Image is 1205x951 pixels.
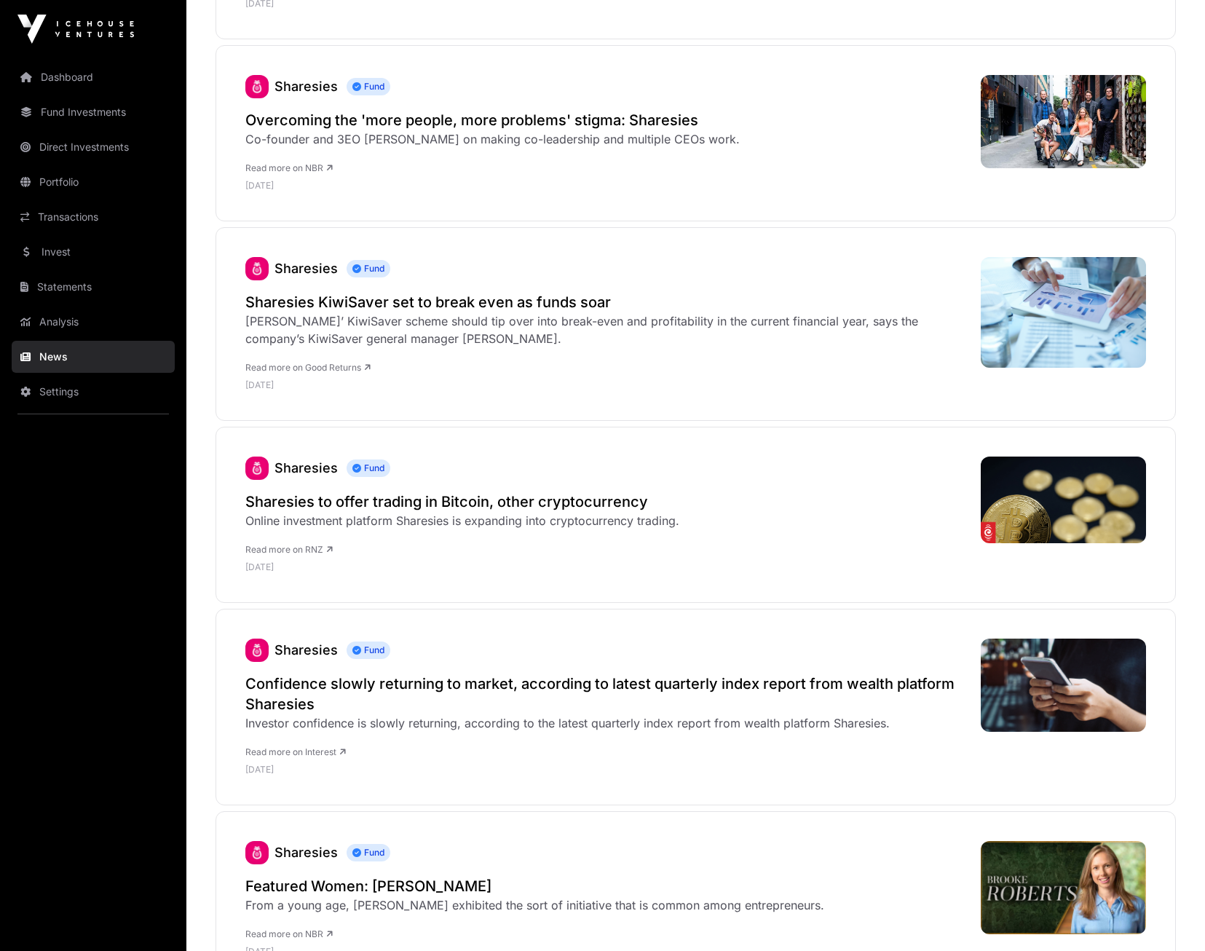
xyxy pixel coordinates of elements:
[245,876,824,896] a: Featured Women: [PERSON_NAME]
[245,639,269,662] img: sharesies_logo.jpeg
[245,561,679,573] p: [DATE]
[245,639,269,662] a: Sharesies
[245,180,740,192] p: [DATE]
[245,841,269,864] a: Sharesies
[274,642,338,658] a: Sharesies
[245,75,269,98] a: Sharesies
[12,61,175,93] a: Dashboard
[347,844,390,861] span: Fund
[245,257,269,280] img: sharesies_logo.jpeg
[274,261,338,276] a: Sharesies
[347,78,390,95] span: Fund
[274,79,338,94] a: Sharesies
[12,271,175,303] a: Statements
[245,312,966,347] div: [PERSON_NAME]’ KiwiSaver scheme should tip over into break-even and profitability in the current ...
[12,236,175,268] a: Invest
[981,257,1146,368] img: Graph_Tablet.jpg
[245,764,966,776] p: [DATE]
[245,714,966,732] div: Investor confidence is slowly returning, according to the latest quarterly index report from weal...
[245,457,269,480] img: sharesies_logo.jpeg
[245,512,679,529] div: Online investment platform Sharesies is expanding into cryptocurrency trading.
[12,166,175,198] a: Portfolio
[17,15,134,44] img: Icehouse Ventures Logo
[981,841,1146,934] img: RL25-Brooke-Roberts_6019.jpeg
[347,459,390,477] span: Fund
[12,341,175,373] a: News
[245,257,269,280] a: Sharesies
[245,492,679,512] a: Sharesies to offer trading in Bitcoin, other cryptocurrency
[245,544,333,555] a: Read more on RNZ
[274,460,338,475] a: Sharesies
[12,201,175,233] a: Transactions
[245,292,966,312] a: Sharesies KiwiSaver set to break even as funds soar
[245,362,371,373] a: Read more on Good Returns
[245,457,269,480] a: Sharesies
[245,928,333,939] a: Read more on NBR
[245,379,966,391] p: [DATE]
[12,131,175,163] a: Direct Investments
[274,845,338,860] a: Sharesies
[245,110,740,130] a: Overcoming the 'more people, more problems' stigma: Sharesies
[245,162,333,173] a: Read more on NBR
[12,306,175,338] a: Analysis
[981,457,1146,543] img: 4KFLKZ0_AFP__20241205__cfoto_bitcoint241205_np9wJ__v1__HighRes__BitcoinTops100000_jpg.png
[245,75,269,98] img: sharesies_logo.jpeg
[12,96,175,128] a: Fund Investments
[245,841,269,864] img: sharesies_logo.jpeg
[245,896,824,914] div: From a young age, [PERSON_NAME] exhibited the sort of initiative that is common among entrepreneurs.
[981,75,1146,168] img: Sharesies-co-founders_4407.jpeg
[245,746,346,757] a: Read more on Interest
[12,376,175,408] a: Settings
[245,674,966,714] a: Confidence slowly returning to market, according to latest quarterly index report from wealth pla...
[347,642,390,659] span: Fund
[245,130,740,148] div: Co-founder and 3EO [PERSON_NAME] on making co-leadership and multiple CEOs work.
[981,639,1146,732] img: Sharesies_0.jpg
[347,260,390,277] span: Fund
[1132,881,1205,951] iframe: Chat Widget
